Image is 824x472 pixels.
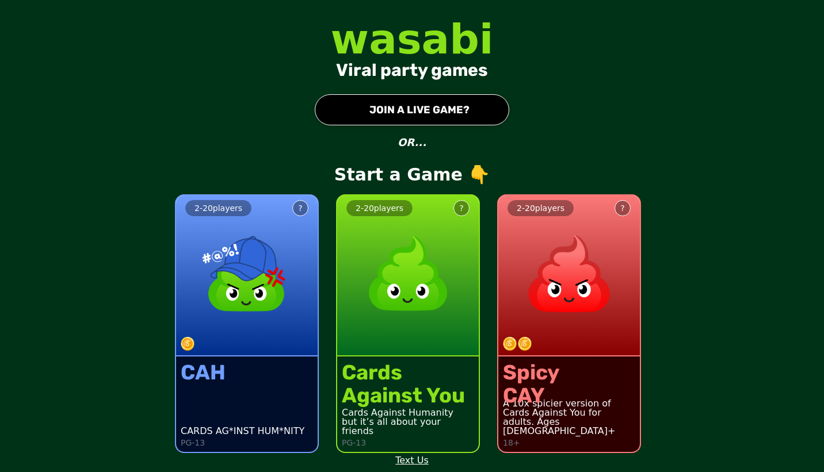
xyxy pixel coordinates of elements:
[342,408,474,417] div: Cards Against Humanity
[517,204,564,213] span: 2 - 20 players
[342,438,366,447] p: PG-13
[181,427,304,436] div: CARDS AG*INST HUM*NITY
[503,384,559,407] div: CAY
[503,361,559,384] div: Spicy
[620,202,624,214] div: ?
[342,417,474,436] div: but it’s all about your friends
[334,164,490,185] p: Start a Game 👇
[356,204,403,213] span: 2 - 20 players
[181,361,226,384] div: CAH
[194,204,242,213] span: 2 - 20 players
[453,200,470,216] button: ?
[615,200,631,216] button: ?
[503,438,520,447] p: 18+
[331,18,494,60] div: wasabi
[503,399,635,436] div: A 10x spicier version of Cards Against You for adults. Ages [DEMOGRAPHIC_DATA]+
[357,223,459,324] img: product image
[503,337,517,351] img: token
[298,202,302,214] div: ?
[342,361,465,384] div: Cards
[292,200,308,216] button: ?
[181,438,205,447] p: PG-13
[518,337,532,351] img: token
[181,337,194,351] img: token
[459,202,463,214] div: ?
[518,223,620,324] img: product image
[398,135,426,151] p: OR...
[196,223,297,324] img: product image
[342,384,465,407] div: Against You
[315,94,509,125] button: JOIN A LIVE GAME?
[336,60,488,80] div: Viral party games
